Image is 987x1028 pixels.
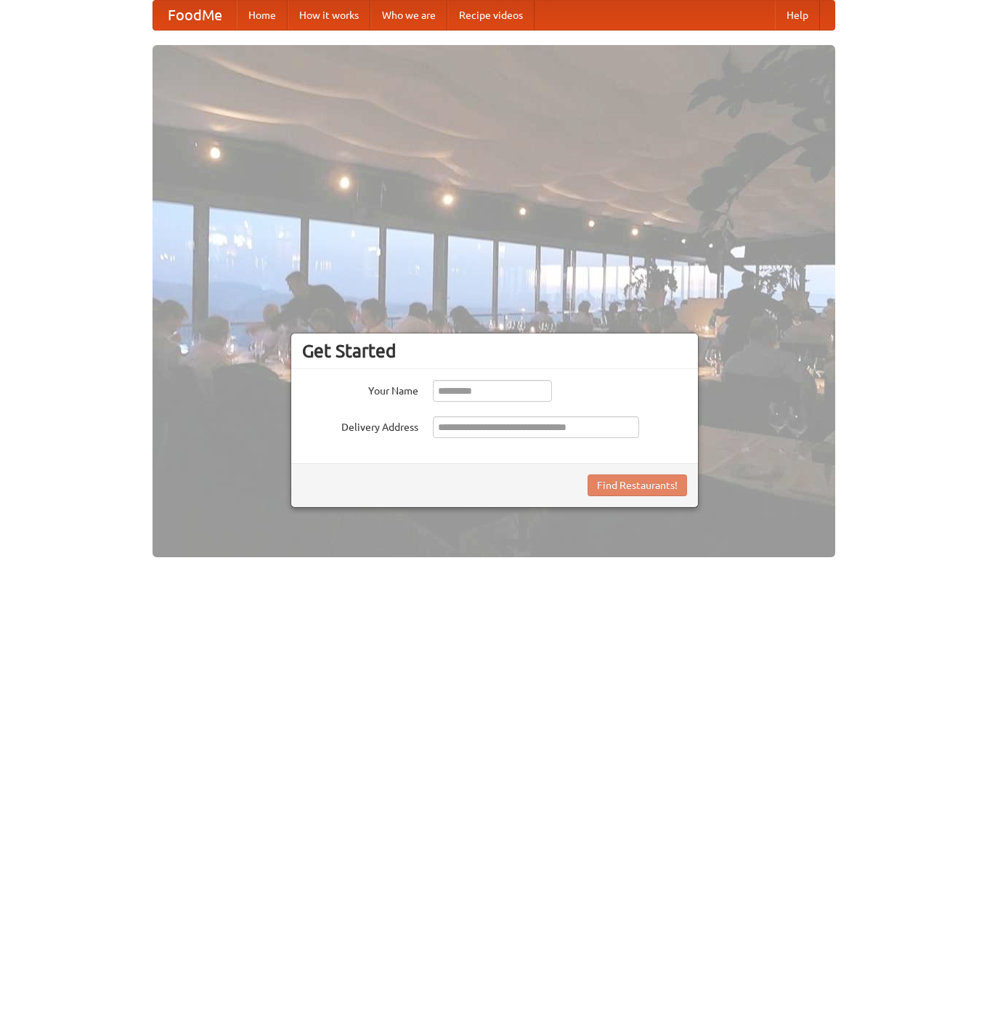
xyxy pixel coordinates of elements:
[370,1,447,30] a: Who we are
[588,474,687,496] button: Find Restaurants!
[288,1,370,30] a: How it works
[302,416,418,434] label: Delivery Address
[447,1,535,30] a: Recipe videos
[237,1,288,30] a: Home
[153,1,237,30] a: FoodMe
[775,1,820,30] a: Help
[302,340,687,362] h3: Get Started
[302,380,418,398] label: Your Name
